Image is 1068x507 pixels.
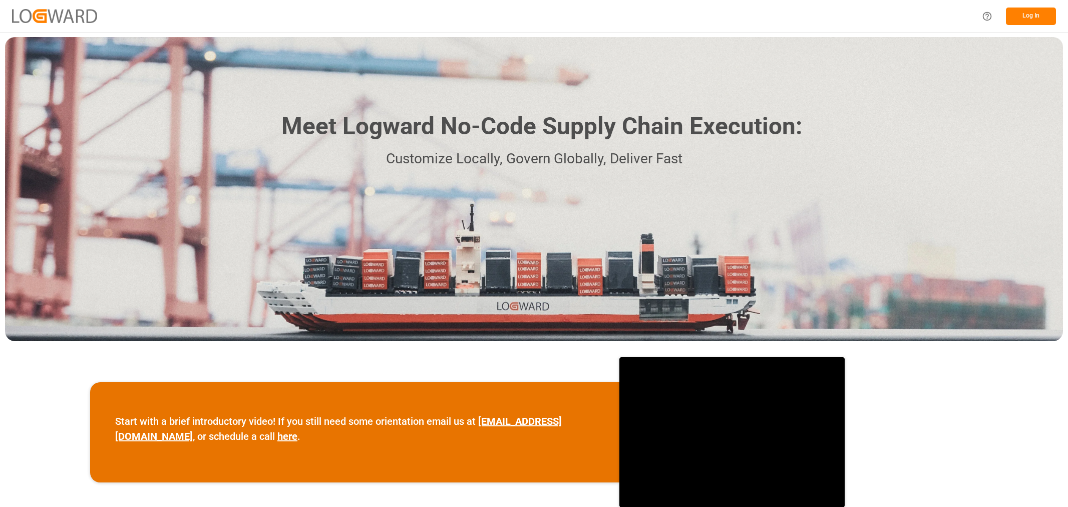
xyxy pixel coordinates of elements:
button: Log In [1006,8,1056,25]
a: here [277,430,297,442]
h1: Meet Logward No-Code Supply Chain Execution: [281,109,802,144]
p: Start with a brief introductory video! If you still need some orientation email us at , or schedu... [115,414,594,444]
img: Logward_new_orange.png [12,9,97,23]
button: Help Center [976,5,998,28]
p: Customize Locally, Govern Globally, Deliver Fast [266,148,802,170]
